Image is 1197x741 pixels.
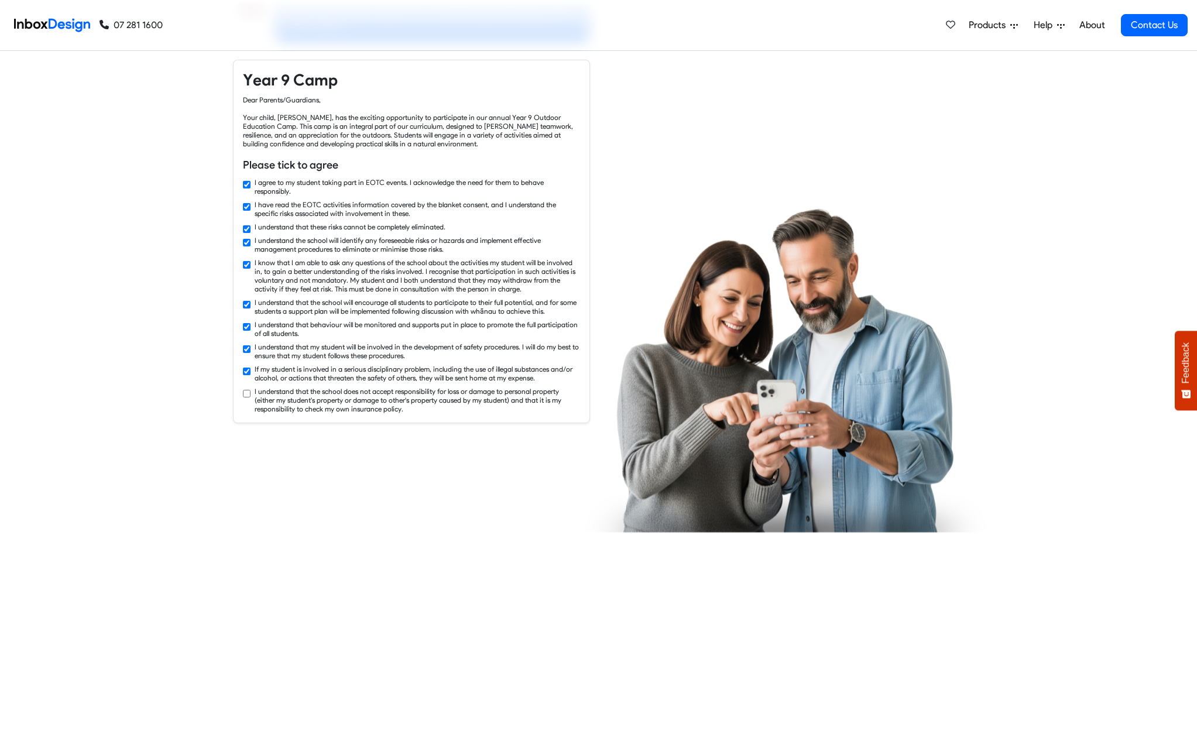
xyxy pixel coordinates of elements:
h6: Please tick to agree [243,157,580,173]
a: Help [1029,13,1069,37]
label: I agree to my student taking part in EOTC events. I acknowledge the need for them to behave respo... [255,178,580,195]
label: I have read the EOTC activities information covered by the blanket consent, and I understand the ... [255,200,580,218]
img: parents_using_phone.png [585,208,986,533]
label: If my student is involved in a serious disciplinary problem, including the use of illegal substan... [255,365,580,382]
label: I understand that my student will be involved in the development of safety procedures. I will do ... [255,342,580,360]
label: I understand that these risks cannot be completely eliminated. [255,222,445,231]
h4: Year 9 Camp [243,70,580,91]
button: Feedback - Show survey [1175,331,1197,410]
label: I understand that the school will encourage all students to participate to their full potential, ... [255,298,580,315]
span: Products [969,18,1010,32]
label: I know that I am able to ask any questions of the school about the activities my student will be ... [255,258,580,293]
div: Dear Parents/Guardians, Your child, [PERSON_NAME], has the exciting opportunity to participate in... [243,95,580,148]
span: Help [1034,18,1057,32]
a: 07 281 1600 [100,18,163,32]
label: I understand that the school does not accept responsibility for loss or damage to personal proper... [255,387,580,413]
span: Feedback [1181,342,1191,383]
a: Contact Us [1121,14,1188,36]
label: I understand the school will identify any foreseeable risks or hazards and implement effective ma... [255,236,580,253]
a: Products [964,13,1023,37]
a: About [1076,13,1108,37]
label: I understand that behaviour will be monitored and supports put in place to promote the full parti... [255,320,580,338]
